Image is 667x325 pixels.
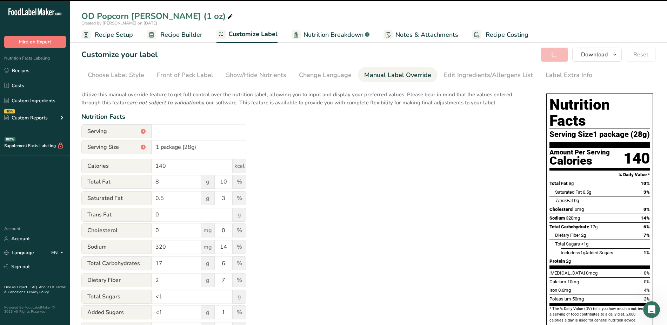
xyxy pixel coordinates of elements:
span: Includes Added Sugars [561,250,613,255]
span: Serving Size [81,140,152,154]
span: % [232,256,246,270]
a: Language [4,247,34,259]
span: % [232,273,246,287]
span: Dietary Fiber [81,273,152,287]
button: go back [5,3,18,16]
span: 3% [643,189,650,195]
div: Rana says… [6,98,135,126]
div: Calories [549,156,610,166]
div: Yes, thank you! [92,208,129,215]
div: NEW [4,109,15,113]
div: Close [123,3,136,15]
span: 6% [643,224,650,229]
a: Customize Label [216,26,278,43]
span: 50mg [572,296,584,302]
span: Notes & Attachments [395,30,458,40]
span: Customize Label [228,29,278,39]
span: Total Carbohydrate [549,224,589,229]
a: Nutrition Breakdown [292,27,369,43]
span: Cholesterol [81,223,152,237]
span: kcal [232,159,246,173]
span: g [201,273,215,287]
button: Send a message… [120,227,132,238]
span: Recipe Setup [95,30,133,40]
span: Trans Fat [81,208,152,222]
span: 2g [581,233,586,238]
div: Show/Hide Nutrients [226,70,286,80]
a: Recipe Setup [81,27,133,43]
span: 1% [643,250,650,255]
div: Rana says… [6,170,135,204]
button: Reset [626,48,656,62]
div: OD Popcorn [PERSON_NAME] (1 oz) [81,10,234,22]
span: 17g [590,224,598,229]
span: Recipe Builder [160,30,202,40]
span: 0g [574,198,579,203]
div: Yes, but when I remove it from Servings, it just pops back up. [25,126,135,148]
span: 4% [644,288,650,293]
textarea: Message… [6,215,134,227]
div: Oh wait, adding a space there worked. [29,149,135,164]
span: mg [201,240,215,254]
a: Notes & Attachments [383,27,458,43]
span: Dietary Fiber [555,233,580,238]
div: EN [51,249,66,257]
span: Serving [81,124,152,138]
span: 10mg [567,279,579,284]
a: Recipe Costing [472,27,528,43]
a: Privacy Policy [27,290,49,295]
span: Created by [PERSON_NAME] on [DATE] [81,20,157,26]
span: 8g [569,181,574,186]
span: Download [581,50,608,59]
section: * The % Daily Value (DV) tells you how much a nutrient in a serving of food contributes to a dail... [549,306,650,323]
div: Hello , this is [PERSON_NAME] , Nutrition Expert and Customer Success manager from Food Label mak... [11,13,109,47]
i: Trans [555,198,567,203]
span: Recipe Costing [486,30,528,40]
span: Protein [549,258,565,264]
span: <1g [578,250,585,255]
a: Terms & Conditions . [4,285,66,295]
span: % [232,223,246,237]
span: 0mcg [586,270,598,276]
a: About Us . [39,285,56,290]
span: 0% [643,207,650,212]
button: Hire an Expert [4,36,66,48]
div: David says… [6,204,135,228]
div: Change Language [299,70,352,80]
span: Iron [549,288,557,293]
div: Front of Pack Label [157,70,213,80]
span: Calories [81,159,152,173]
span: Saturated Fat [81,191,152,205]
span: g [201,305,215,319]
div: [PERSON_NAME] • 24m ago [11,193,71,197]
span: Reset [633,50,648,59]
button: Gif picker [22,229,28,235]
span: Sodium [549,215,565,221]
span: % [232,305,246,319]
div: Edit Ingredients/Allergens List [444,70,533,80]
div: Choose Label Style [88,70,144,80]
span: 0.5g [583,189,591,195]
div: David says… [6,57,135,98]
span: Sodium [81,240,152,254]
div: Powered By FoodLabelMaker © 2025 All Rights Reserved [4,305,66,314]
span: 1 package (28g) [593,130,650,139]
button: Upload attachment [33,229,39,235]
span: [MEDICAL_DATA] [549,270,585,276]
span: Saturated Fat [555,189,582,195]
span: 7% [643,233,650,238]
button: Emoji picker [11,229,16,235]
span: % [232,191,246,205]
div: David says… [6,126,135,148]
div: That’s perfect. So is your issue resolved?[PERSON_NAME] • 24m ago [6,170,115,192]
span: Serving Size [549,130,593,139]
button: Download [572,48,622,62]
span: 2g [566,258,571,264]
p: Active 30m ago [34,9,70,16]
span: Total Carbohydrates [81,256,152,270]
div: 140 [623,149,650,168]
span: 320mg [566,215,580,221]
div: Label Extra Info [546,70,592,80]
div: BETA [5,137,15,141]
div: Hello , this is [PERSON_NAME] , Nutrition Expert and Customer Success manager from Food Label mak... [6,8,115,51]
